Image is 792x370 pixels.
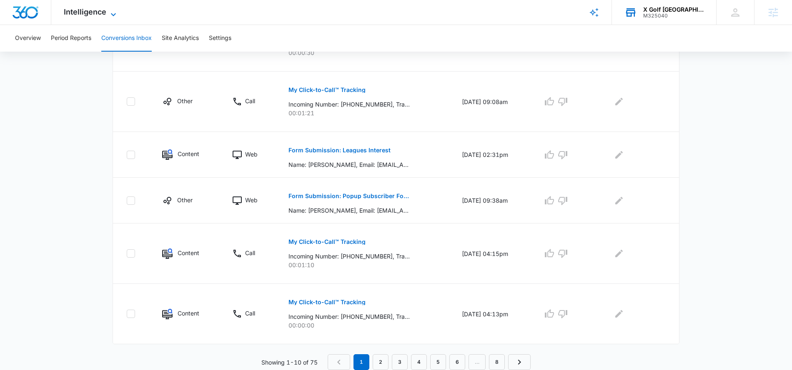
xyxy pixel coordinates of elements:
[288,87,366,93] p: My Click-to-Call™ Tracking
[178,149,199,158] p: Content
[288,299,366,305] p: My Click-to-Call™ Tracking
[101,25,152,52] button: Conversions Inbox
[288,321,441,330] p: 00:00:00
[178,309,199,318] p: Content
[288,252,410,261] p: Incoming Number: [PHONE_NUMBER], Tracking Number: [PHONE_NUMBER], Ring To: [PHONE_NUMBER], Caller...
[261,358,318,367] p: Showing 1-10 of 75
[288,160,410,169] p: Name: [PERSON_NAME], Email: [EMAIL_ADDRESS][DOMAIN_NAME], Phone: [PHONE_NUMBER], Tracking ID: c0O...
[288,206,410,215] p: Name: [PERSON_NAME], Email: [EMAIL_ADDRESS][DOMAIN_NAME], Phone: [PHONE_NUMBER], I agree to recei...
[288,186,410,206] button: Form Submission: Popup Subscriber Form
[245,309,255,318] p: Call
[288,48,441,57] p: 00:00:30
[452,178,533,223] td: [DATE] 09:38am
[162,25,199,52] button: Site Analytics
[15,25,41,52] button: Overview
[288,109,441,117] p: 00:01:21
[392,354,408,370] a: Page 3
[411,354,427,370] a: Page 4
[643,6,704,13] div: account name
[328,354,531,370] nav: Pagination
[452,223,533,284] td: [DATE] 04:15pm
[64,7,106,16] span: Intelligence
[288,261,441,269] p: 00:01:10
[452,132,533,178] td: [DATE] 02:31pm
[51,25,91,52] button: Period Reports
[245,150,258,159] p: Web
[288,232,366,252] button: My Click-to-Call™ Tracking
[373,354,388,370] a: Page 2
[245,196,258,204] p: Web
[612,148,626,161] button: Edit Comments
[245,248,255,257] p: Call
[288,147,391,153] p: Form Submission: Leagues Interest
[288,193,410,199] p: Form Submission: Popup Subscriber Form
[353,354,369,370] em: 1
[449,354,465,370] a: Page 6
[489,354,505,370] a: Page 8
[245,97,255,105] p: Call
[508,354,531,370] a: Next Page
[288,80,366,100] button: My Click-to-Call™ Tracking
[288,100,410,109] p: Incoming Number: [PHONE_NUMBER], Tracking Number: [PHONE_NUMBER], Ring To: [PHONE_NUMBER], Caller...
[643,13,704,19] div: account id
[612,307,626,320] button: Edit Comments
[288,239,366,245] p: My Click-to-Call™ Tracking
[177,97,193,105] p: Other
[612,247,626,260] button: Edit Comments
[452,284,533,344] td: [DATE] 04:13pm
[288,292,366,312] button: My Click-to-Call™ Tracking
[209,25,231,52] button: Settings
[177,196,193,204] p: Other
[612,194,626,207] button: Edit Comments
[178,248,199,257] p: Content
[288,140,391,160] button: Form Submission: Leagues Interest
[430,354,446,370] a: Page 5
[452,72,533,132] td: [DATE] 09:08am
[612,95,626,108] button: Edit Comments
[288,312,410,321] p: Incoming Number: [PHONE_NUMBER], Tracking Number: [PHONE_NUMBER], Ring To: [PHONE_NUMBER], Caller...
